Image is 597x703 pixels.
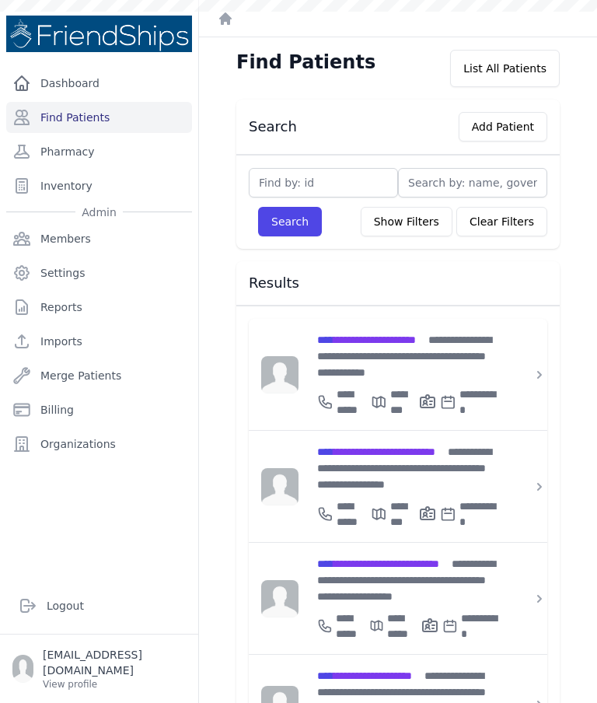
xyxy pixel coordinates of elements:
a: Dashboard [6,68,192,99]
button: Clear Filters [456,207,547,236]
h3: Search [249,117,297,136]
a: Inventory [6,170,192,201]
span: Admin [75,205,123,220]
p: View profile [43,678,186,691]
a: Find Patients [6,102,192,133]
h3: Results [249,274,547,292]
div: List All Patients [450,50,560,87]
a: Billing [6,394,192,425]
a: Imports [6,326,192,357]
a: Settings [6,257,192,289]
a: Pharmacy [6,136,192,167]
button: Show Filters [361,207,452,236]
input: Search by: name, government id or phone [398,168,547,198]
img: Medical Missions EMR [6,16,192,52]
img: person-242608b1a05df3501eefc295dc1bc67a.jpg [261,356,298,393]
button: Add Patient [459,112,547,142]
button: Search [258,207,322,236]
p: [EMAIL_ADDRESS][DOMAIN_NAME] [43,647,186,678]
h1: Find Patients [236,50,375,75]
a: Merge Patients [6,360,192,391]
a: Logout [12,590,186,621]
img: person-242608b1a05df3501eefc295dc1bc67a.jpg [261,468,298,505]
input: Find by: id [249,168,398,198]
a: [EMAIL_ADDRESS][DOMAIN_NAME] View profile [12,647,186,691]
a: Organizations [6,428,192,460]
img: person-242608b1a05df3501eefc295dc1bc67a.jpg [261,580,298,617]
a: Reports [6,292,192,323]
a: Members [6,223,192,254]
